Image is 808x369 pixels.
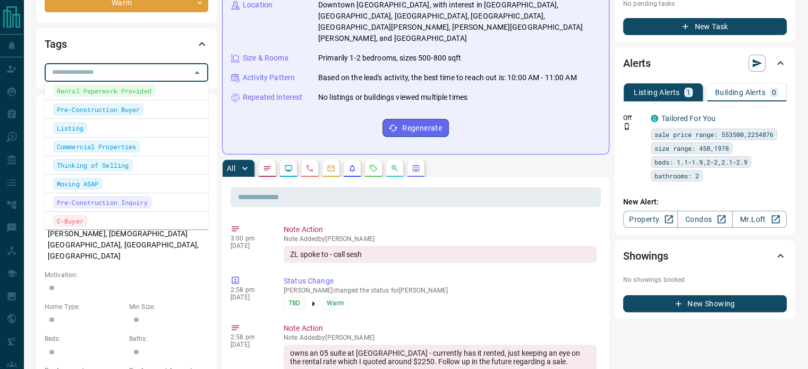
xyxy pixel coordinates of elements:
[327,164,335,173] svg: Emails
[231,286,268,294] p: 2:58 pm
[57,85,151,96] span: Rental Paperwork Provided
[623,50,787,76] div: Alerts
[190,65,205,80] button: Close
[623,243,787,269] div: Showings
[45,36,66,53] h2: Tags
[623,123,631,130] svg: Push Notification Only
[231,333,268,341] p: 2:58 pm
[677,211,732,228] a: Condos
[732,211,787,228] a: Mr.Loft
[57,160,129,170] span: Thinking of Selling
[318,72,577,83] p: Based on the lead's activity, the best time to reach out is: 10:00 AM - 11:00 AM
[318,53,462,64] p: Primarily 1-2 bedrooms, sizes 500-800 sqft
[57,104,140,115] span: Pre-Construction Buyer
[369,164,378,173] svg: Requests
[623,18,787,35] button: New Task
[305,164,314,173] svg: Calls
[263,164,271,173] svg: Notes
[634,89,680,96] p: Listing Alerts
[284,246,597,263] div: ZL spoke to - call sesh
[57,178,98,189] span: Moving ASAP
[623,211,678,228] a: Property
[651,115,658,122] div: condos.ca
[654,143,729,153] span: size range: 450,1978
[288,298,300,308] span: TBD
[715,89,766,96] p: Building Alerts
[623,196,787,208] p: New Alert:
[327,298,344,308] span: Warm
[243,72,295,83] p: Activity Pattern
[284,334,597,341] p: Note Added by [PERSON_NAME]
[623,55,651,72] h2: Alerts
[654,170,699,181] span: bathrooms: 2
[623,295,787,312] button: New Showing
[284,224,597,235] p: Note Action
[772,89,776,96] p: 0
[243,92,302,103] p: Repeated Interest
[686,89,691,96] p: 1
[227,165,235,172] p: All
[57,123,83,133] span: Listing
[348,164,356,173] svg: Listing Alerts
[45,334,124,344] p: Beds:
[284,164,293,173] svg: Lead Browsing Activity
[45,31,208,57] div: Tags
[284,287,597,294] p: [PERSON_NAME] changed the status for [PERSON_NAME]
[284,323,597,334] p: Note Action
[318,92,467,103] p: No listings or buildings viewed multiple times
[129,334,208,344] p: Baths:
[231,242,268,250] p: [DATE]
[661,114,716,123] a: Tailored For You
[45,302,124,312] p: Home Type:
[654,129,773,140] span: sale price range: 553500,2254876
[57,197,148,208] span: Pre-Construction Inquiry
[284,276,597,287] p: Status Change
[45,270,208,280] p: Motivation:
[57,216,83,226] span: C-Buyer
[412,164,420,173] svg: Agent Actions
[623,275,787,285] p: No showings booked
[129,302,208,312] p: Min Size:
[623,113,644,123] p: Off
[231,235,268,242] p: 3:00 pm
[654,157,747,167] span: beds: 1.1-1.9,2-2,2.1-2.9
[390,164,399,173] svg: Opportunities
[623,247,668,264] h2: Showings
[231,341,268,348] p: [DATE]
[284,235,597,243] p: Note Added by [PERSON_NAME]
[243,53,288,64] p: Size & Rooms
[231,294,268,301] p: [DATE]
[57,141,136,152] span: Commercial Properties
[382,119,449,137] button: Regenerate
[45,203,208,265] p: [GEOGRAPHIC_DATA], [GEOGRAPHIC_DATA], [GEOGRAPHIC_DATA], [DEMOGRAPHIC_DATA][PERSON_NAME], [DEMOGR...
